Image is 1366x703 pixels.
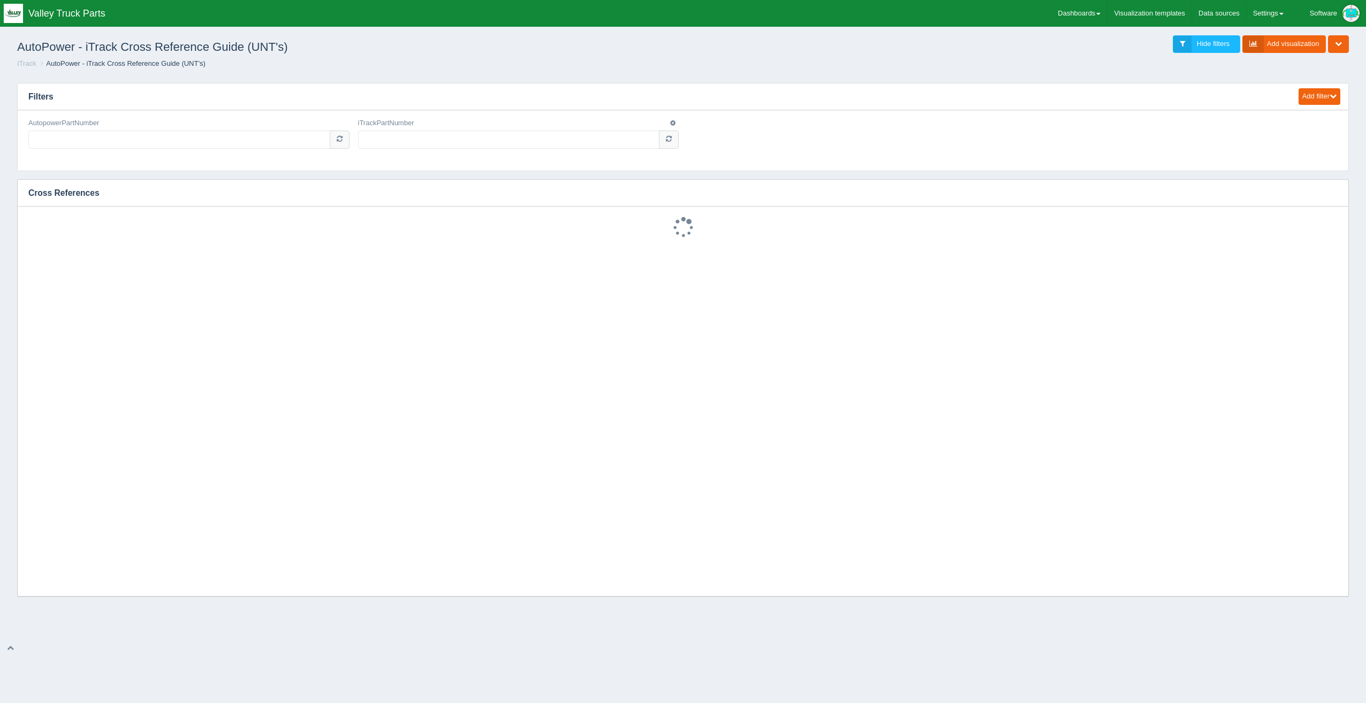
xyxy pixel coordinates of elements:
a: Hide filters [1173,35,1240,53]
a: ITrack [17,59,36,67]
span: Hide filters [1197,40,1230,48]
a: Add visualization [1242,35,1326,53]
h1: AutoPower - iTrack Cross Reference Guide (UNT's) [17,35,683,59]
label: AutopowerPartNumber [28,118,99,128]
h3: Filters [18,83,1288,110]
div: Software [1310,3,1337,24]
button: Add filter [1299,88,1340,105]
img: q1blfpkbivjhsugxdrfq.png [4,4,23,23]
span: Valley Truck Parts [28,8,105,19]
li: AutoPower - iTrack Cross Reference Guide (UNT's) [38,59,205,69]
img: Profile Picture [1342,5,1360,22]
h3: Cross References [18,180,1332,207]
label: iTrackPartNumber [358,118,414,128]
